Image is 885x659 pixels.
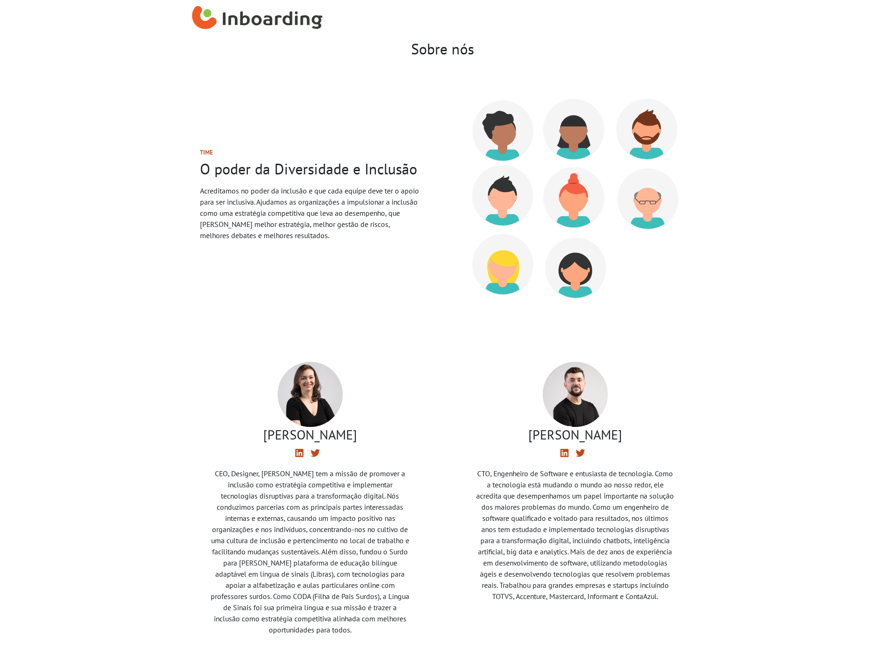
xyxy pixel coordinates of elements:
[211,427,410,443] h3: [PERSON_NAME]
[543,362,608,427] img: Robson Mafra
[200,149,420,156] h1: Time
[192,4,323,36] a: Inboarding Home Page
[200,160,420,178] h2: O poder da Diversidade e Inclusão
[476,427,675,443] h3: [PERSON_NAME]
[450,76,701,321] img: Time
[185,40,701,58] h2: Sobre nós
[211,468,410,635] p: CEO, Designer, [PERSON_NAME] tem a missão de promover a inclusão como estratégia competitiva e im...
[192,6,323,34] img: Inboarding Home
[278,362,343,427] img: Fernanda Martins
[200,185,420,241] p: Acreditamos no poder da inclusão e que cada equipe deve ter o apoio para ser inclusiva. Ajudamos ...
[476,468,675,602] p: CTO, Engenheiro de Software e entusiasta de tecnologia. Como a tecnologia está mudando o mundo ao...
